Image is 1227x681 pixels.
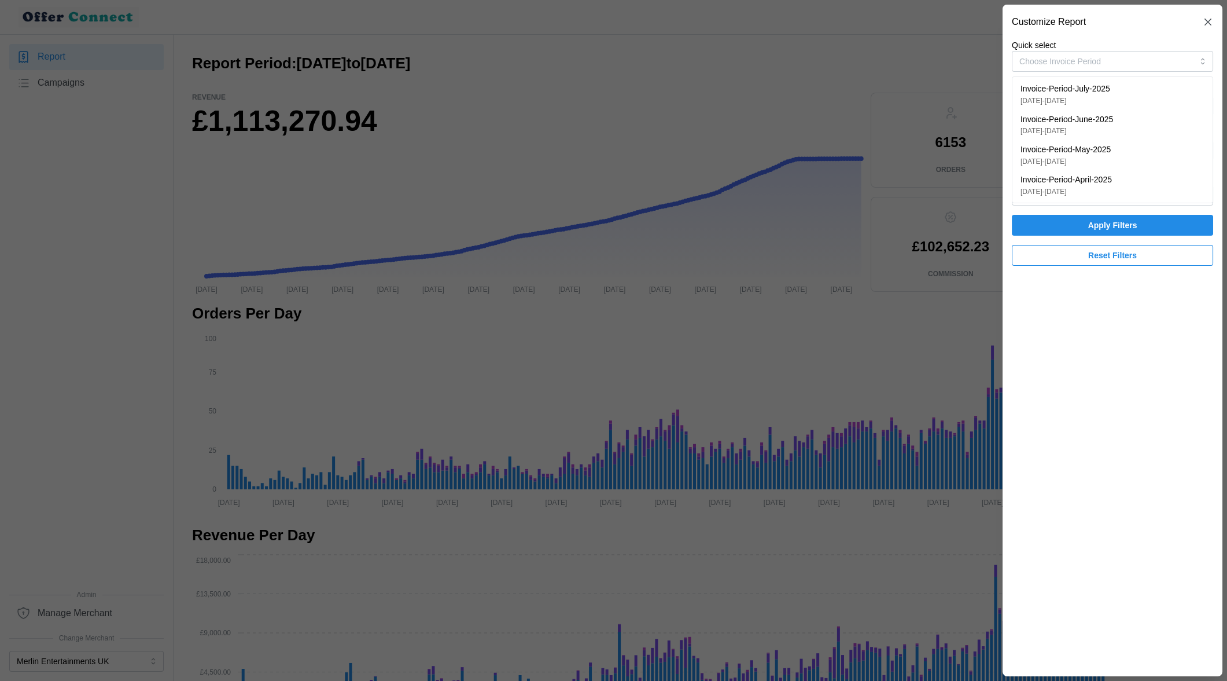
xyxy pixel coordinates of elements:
span: Reset Filters [1088,246,1137,265]
span: Apply Filters [1088,215,1137,235]
p: Invoice-Period-April-2025 [1020,174,1112,186]
p: Invoice-Period-June-2025 [1020,113,1113,126]
p: [DATE] - [DATE] [1020,96,1110,107]
button: Reset Filters [1012,245,1213,266]
p: Invoice-Period-July-2025 [1020,83,1110,96]
p: [DATE] - [DATE] [1020,156,1111,167]
button: Apply Filters [1012,215,1213,236]
p: Quick select [1012,39,1213,51]
button: Choose Invoice Period [1012,51,1213,72]
span: Choose Invoice Period [1019,57,1101,66]
p: [DATE] - [DATE] [1020,186,1112,197]
p: [DATE] - [DATE] [1020,126,1113,137]
h2: Customize Report [1012,17,1086,27]
p: Invoice-Period-May-2025 [1020,144,1111,156]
